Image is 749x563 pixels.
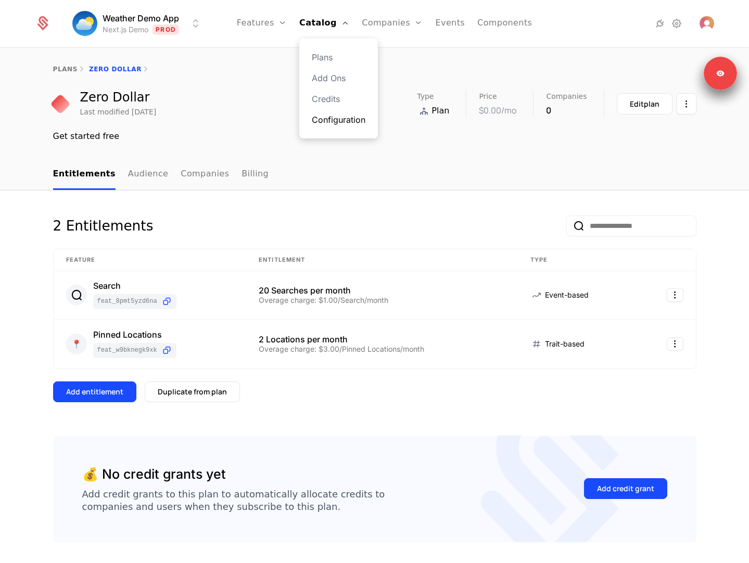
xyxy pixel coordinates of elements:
[312,113,365,126] a: Configuration
[181,159,229,190] a: Companies
[654,17,666,30] a: Integrations
[584,478,667,499] button: Add credit grant
[66,387,123,397] div: Add entitlement
[312,93,365,105] a: Credits
[53,159,696,190] nav: Main
[518,249,637,271] th: Type
[670,17,683,30] a: Settings
[128,159,169,190] a: Audience
[103,24,148,35] div: Next.js Demo
[93,330,176,339] div: Pinned Locations
[72,11,97,36] img: Weather Demo App
[242,159,269,190] a: Billing
[82,488,385,513] div: Add credit grants to this plan to automatically allocate credits to companies and users when they...
[246,249,517,271] th: Entitlement
[479,104,516,117] div: $0.00 /mo
[53,159,269,190] ul: Choose Sub Page
[153,24,179,35] span: Prod
[97,297,157,305] span: feat_8PMt5Yzd6Na
[677,93,696,114] button: Select action
[93,281,176,290] div: Search
[80,107,157,117] div: Last modified [DATE]
[431,105,449,117] span: Plan
[53,215,154,236] div: 2 Entitlements
[54,249,247,271] th: Feature
[667,337,683,351] button: Select action
[259,297,505,304] div: Overage charge: $1.00/Search/month
[617,93,672,114] button: Editplan
[545,290,589,300] span: Event-based
[312,51,365,63] a: Plans
[259,335,505,343] div: 2 Locations per month
[667,288,683,302] button: Select action
[546,104,587,117] div: 0
[546,93,587,100] span: Companies
[545,339,585,349] span: Trait-based
[259,346,505,353] div: Overage charge: $3.00/Pinned Locations/month
[479,93,497,100] span: Price
[700,16,714,31] button: Open user button
[259,286,505,295] div: 20 Searches per month
[66,334,87,354] div: 📍
[53,381,136,402] button: Add entitlement
[75,12,202,35] button: Select environment
[97,346,157,354] span: feat_W9bknEGk9XK
[597,483,654,494] div: Add credit grant
[53,159,116,190] a: Entitlements
[82,465,226,484] div: 💰 No credit grants yet
[80,91,157,104] div: Zero Dollar
[700,16,714,31] img: 's logo
[158,387,227,397] div: Duplicate from plan
[417,93,434,100] span: Type
[53,130,696,143] div: Get started free
[312,72,365,84] a: Add Ons
[630,99,659,109] div: Edit plan
[53,66,78,73] a: plans
[103,12,179,24] span: Weather Demo App
[145,381,240,402] button: Duplicate from plan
